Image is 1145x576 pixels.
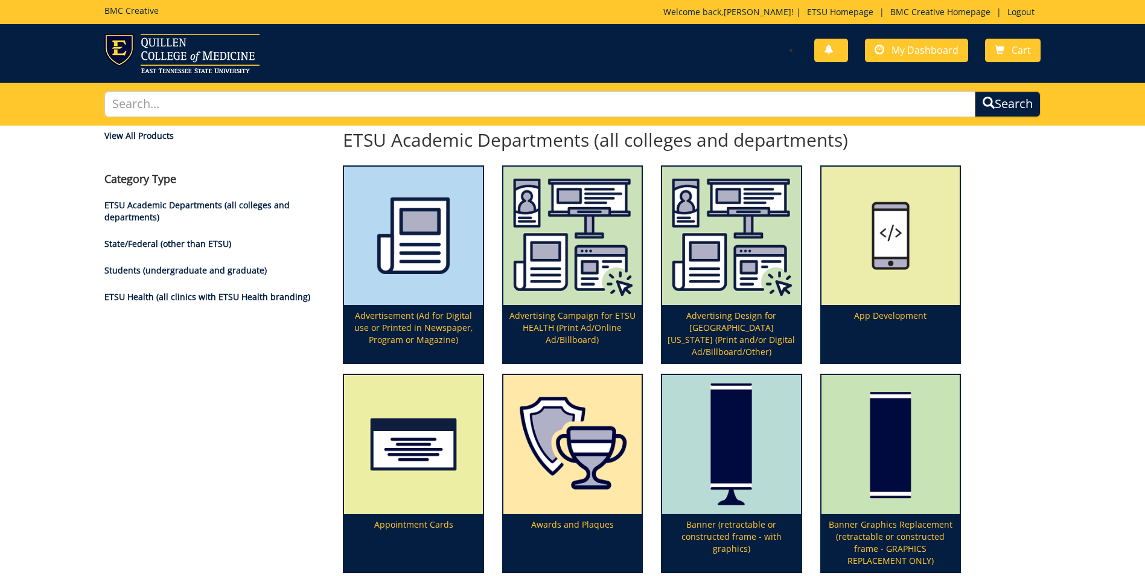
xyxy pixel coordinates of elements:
input: Search... [104,91,975,117]
img: ETSU logo [104,34,260,73]
a: Advertisement (Ad for Digital use or Printed in Newspaper, Program or Magazine) [344,167,482,363]
p: Advertisement (Ad for Digital use or Printed in Newspaper, Program or Magazine) [344,305,482,363]
img: plaques-5a7339fccbae09.63825868.png [503,375,642,513]
img: etsu%20health%20marketing%20campaign%20image-6075f5506d2aa2.29536275.png [662,167,800,305]
h4: Category Type [104,173,325,185]
a: ETSU Academic Departments (all colleges and departments) [104,199,290,223]
a: ETSU Health (all clinics with ETSU Health branding) [104,291,310,302]
p: Welcome back, ! | | | [663,6,1041,18]
p: Banner Graphics Replacement (retractable or constructed frame - GRAPHICS REPLACEMENT ONLY) [821,514,960,572]
a: Awards and Plaques [503,375,642,571]
a: Banner (retractable or constructed frame - with graphics) [662,375,800,571]
img: appointment%20cards-6556843a9f7d00.21763534.png [344,375,482,513]
a: Banner Graphics Replacement (retractable or constructed frame - GRAPHICS REPLACEMENT ONLY) [821,375,960,571]
p: Appointment Cards [344,514,482,572]
img: retractable-banner-59492b401f5aa8.64163094.png [662,375,800,513]
a: Appointment Cards [344,375,482,571]
a: Students (undergraduate and graduate) [104,264,267,276]
a: BMC Creative Homepage [884,6,997,18]
img: printmedia-5fff40aebc8a36.86223841.png [344,167,482,305]
img: graphics-only-banner-5949222f1cdc31.93524894.png [821,375,960,513]
button: Search [975,91,1041,117]
span: My Dashboard [891,43,958,57]
img: app%20development%20icon-655684178ce609.47323231.png [821,167,960,305]
a: Logout [1001,6,1041,18]
p: Banner (retractable or constructed frame - with graphics) [662,514,800,572]
img: etsu%20health%20marketing%20campaign%20image-6075f5506d2aa2.29536275.png [503,167,642,305]
a: Advertising Design for [GEOGRAPHIC_DATA][US_STATE] (Print and/or Digital Ad/Billboard/Other) [662,167,800,363]
a: Advertising Campaign for ETSU HEALTH (Print Ad/Online Ad/Billboard) [503,167,642,363]
p: Advertising Campaign for ETSU HEALTH (Print Ad/Online Ad/Billboard) [503,305,642,363]
a: View All Products [104,130,325,142]
h5: BMC Creative [104,6,159,15]
span: Cart [1012,43,1031,57]
p: Advertising Design for [GEOGRAPHIC_DATA][US_STATE] (Print and/or Digital Ad/Billboard/Other) [662,305,800,363]
h2: ETSU Academic Departments (all colleges and departments) [343,130,961,150]
p: Awards and Plaques [503,514,642,572]
p: App Development [821,305,960,363]
a: My Dashboard [865,39,968,62]
a: State/Federal (other than ETSU) [104,238,231,249]
a: ETSU Homepage [801,6,879,18]
a: Cart [985,39,1041,62]
a: App Development [821,167,960,363]
a: [PERSON_NAME] [724,6,791,18]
